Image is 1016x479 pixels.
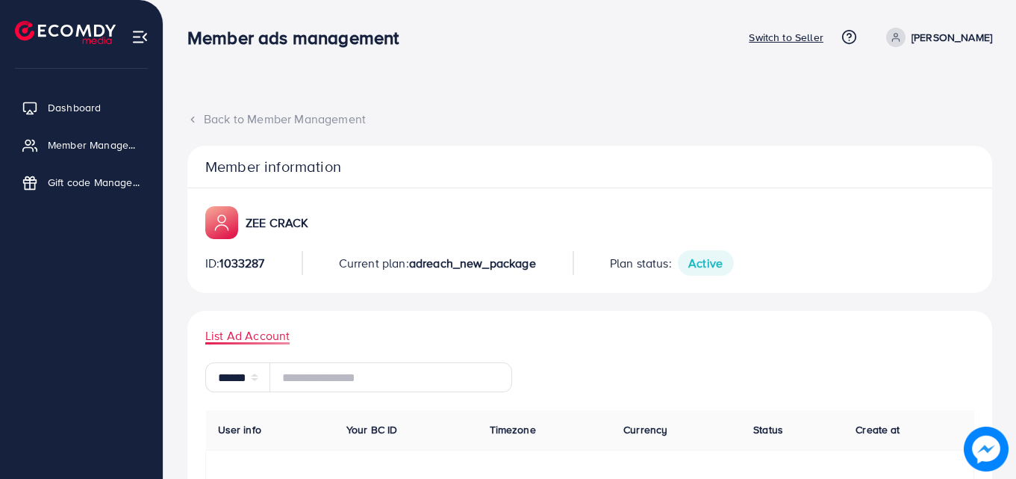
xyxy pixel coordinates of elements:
[219,255,264,271] span: 1033287
[346,422,398,437] span: Your BC ID
[218,422,261,437] span: User info
[48,137,140,152] span: Member Management
[48,175,140,190] span: Gift code Management
[409,255,536,271] span: adreach_new_package
[678,250,734,276] span: Active
[131,28,149,46] img: menu
[187,111,992,128] div: Back to Member Management
[911,28,992,46] p: [PERSON_NAME]
[48,100,101,115] span: Dashboard
[964,427,1007,470] img: image
[11,130,152,160] a: Member Management
[749,28,823,46] p: Switch to Seller
[205,327,290,344] span: List Ad Account
[11,167,152,197] a: Gift code Management
[880,28,992,47] a: [PERSON_NAME]
[205,158,974,176] p: Member information
[753,422,783,437] span: Status
[205,254,265,272] p: ID:
[339,254,536,272] p: Current plan:
[856,422,900,437] span: Create at
[15,21,116,44] img: logo
[246,214,308,232] p: ZEE CRACK
[610,254,734,272] p: Plan status:
[490,422,536,437] span: Timezone
[205,206,238,239] img: ic-member-manager.00abd3e0.svg
[11,93,152,123] a: Dashboard
[187,27,411,49] h3: Member ads management
[623,422,667,437] span: Currency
